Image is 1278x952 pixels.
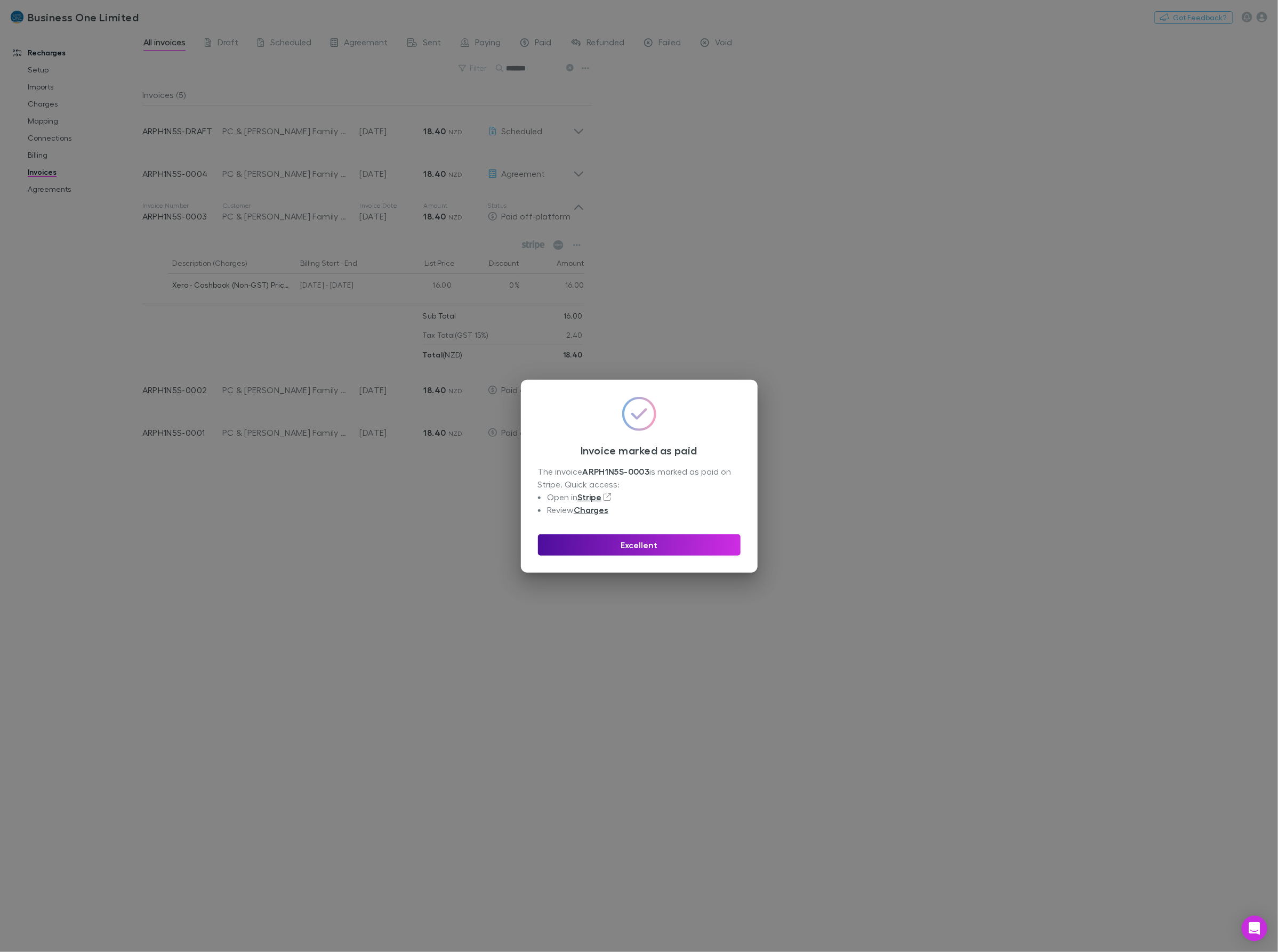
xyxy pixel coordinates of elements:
button: Excellent [538,534,741,556]
li: Open in [547,491,740,503]
a: Stripe [577,492,601,502]
li: Review [547,503,740,516]
img: svg%3e [622,397,656,431]
strong: ARPH1N5S-0003 [583,466,650,477]
h3: Invoice marked as paid [538,444,741,457]
div: The invoice is marked as paid on Stripe. Quick access: [538,465,741,516]
div: Open Intercom Messenger [1242,916,1267,941]
a: Charges [574,505,608,515]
